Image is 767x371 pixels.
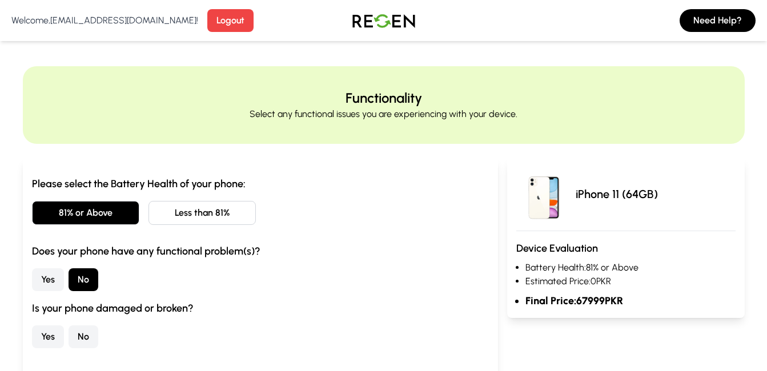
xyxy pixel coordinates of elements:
[525,293,736,309] li: Final Price: 67999 PKR
[32,176,489,192] h3: Please select the Battery Health of your phone:
[11,14,198,27] p: Welcome, [EMAIL_ADDRESS][DOMAIN_NAME] !
[525,261,736,275] li: Battery Health: 81% or Above
[525,275,736,288] li: Estimated Price: 0 PKR
[32,201,139,225] button: 81% or Above
[250,107,517,121] p: Select any functional issues you are experiencing with your device.
[69,268,98,291] button: No
[516,167,571,221] img: iPhone 11
[32,325,64,348] button: Yes
[32,300,489,316] h3: Is your phone damaged or broken?
[32,243,489,259] h3: Does your phone have any functional problem(s)?
[344,5,424,37] img: Logo
[148,201,256,225] button: Less than 81%
[346,89,422,107] h2: Functionality
[207,9,254,32] button: Logout
[516,240,736,256] h3: Device Evaluation
[32,268,64,291] button: Yes
[69,325,98,348] button: No
[680,9,756,32] button: Need Help?
[576,186,658,202] p: iPhone 11 (64GB)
